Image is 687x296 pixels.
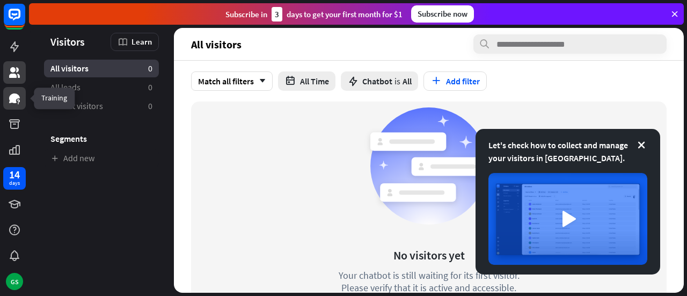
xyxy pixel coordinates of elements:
button: All Time [278,71,335,91]
aside: 0 [148,63,152,74]
aside: 0 [148,100,152,112]
div: GS [6,273,23,290]
h3: Segments [44,133,159,144]
span: is [394,76,400,86]
div: days [9,179,20,187]
span: Chatbot [362,76,392,86]
a: 14 days [3,167,26,190]
div: Let's check how to collect and manage your visitors in [GEOGRAPHIC_DATA]. [488,139,647,164]
div: Subscribe now [411,5,474,23]
span: All visitors [191,38,242,50]
span: Recent visitors [50,100,103,112]
span: Learn [131,37,152,47]
i: arrow_down [254,78,266,84]
div: 3 [272,7,282,21]
span: All [403,76,412,86]
span: All visitors [50,63,89,74]
span: All leads [50,82,81,93]
span: Visitors [50,35,85,48]
a: Add new [44,149,159,167]
img: image [488,173,647,265]
button: Add filter [423,71,487,91]
div: Subscribe in days to get your first month for $1 [225,7,403,21]
div: Match all filters [191,71,273,91]
button: Open LiveChat chat widget [9,4,41,37]
div: Your chatbot is still waiting for its first visitor. Please verify that it is active and accessible. [319,269,539,294]
div: No visitors yet [393,248,465,263]
a: All leads 0 [44,78,159,96]
a: Recent visitors 0 [44,97,159,115]
div: 14 [9,170,20,179]
aside: 0 [148,82,152,93]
